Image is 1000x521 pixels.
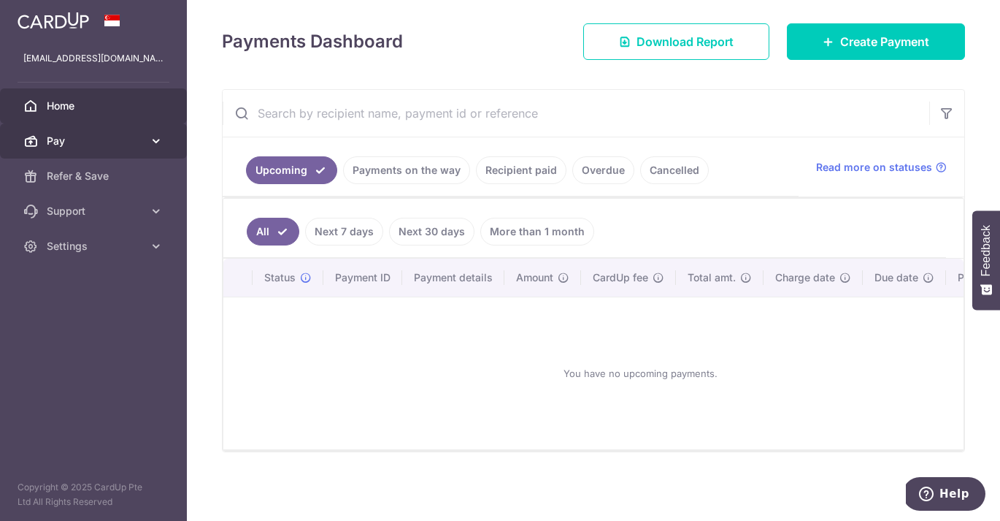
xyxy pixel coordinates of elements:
a: Overdue [572,156,634,184]
a: Read more on statuses [816,160,947,175]
span: Charge date [775,270,835,285]
h4: Payments Dashboard [222,28,403,55]
img: CardUp [18,12,89,29]
span: Pay [47,134,143,148]
span: Support [47,204,143,218]
a: Next 30 days [389,218,474,246]
th: Payment ID [323,259,402,297]
span: Due date [874,270,918,285]
span: Feedback [980,225,993,276]
a: Recipient paid [476,156,566,184]
iframe: Opens a widget where you can find more information [906,477,985,514]
input: Search by recipient name, payment id or reference [223,90,929,137]
span: Read more on statuses [816,160,932,175]
button: Feedback - Show survey [972,210,1000,310]
span: Status [264,270,296,285]
a: Cancelled [640,156,709,184]
p: [EMAIL_ADDRESS][DOMAIN_NAME] [23,51,164,66]
a: More than 1 month [480,218,594,246]
a: Download Report [583,23,769,60]
a: Next 7 days [305,218,383,246]
span: Total amt. [688,270,736,285]
a: All [247,218,299,246]
th: Payment details [402,259,504,297]
span: Amount [516,270,553,285]
span: Settings [47,239,143,254]
a: Payments on the way [343,156,470,184]
a: Create Payment [787,23,965,60]
span: Refer & Save [47,169,143,183]
span: Create Payment [840,33,929,50]
a: Upcoming [246,156,337,184]
span: CardUp fee [593,270,648,285]
span: Download Report [636,33,734,50]
span: Home [47,99,143,113]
